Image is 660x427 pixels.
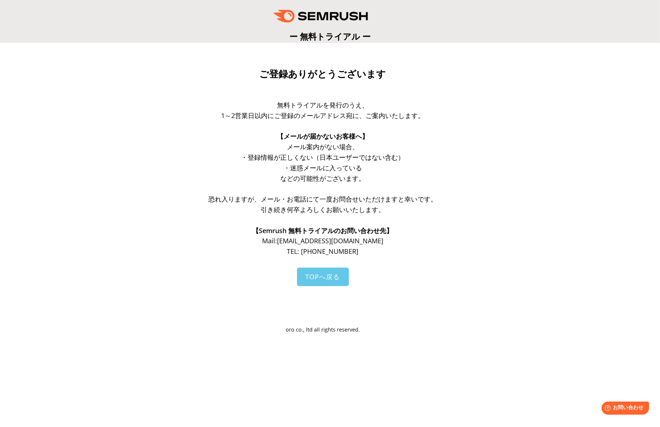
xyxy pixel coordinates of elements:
span: 1～2営業日以内にご登録のメールアドレス宛に、ご案内いたします。 [221,111,424,120]
span: TEL: [PHONE_NUMBER] [287,247,359,256]
span: ・登録情報が正しくない（日本ユーザーではない含む） [241,153,404,162]
span: 無料トライアルを発行のうえ、 [277,101,368,109]
span: などの可能性がございます。 [280,174,365,183]
a: TOPへ戻る [297,268,349,286]
span: oro co., ltd all rights reserved. [286,326,360,333]
span: TOPへ戻る [306,272,340,281]
span: メール案内がない場合、 [287,142,359,151]
span: 恐れ入りますが、メール・お電話にて一度お問合せいただけますと幸いです。 [208,195,437,203]
span: ご登録ありがとうございます [260,69,386,80]
span: ・迷惑メールに入っている [284,163,362,172]
span: ー 無料トライアル ー [289,30,371,42]
span: 引き続き何卒よろしくお願いいたします。 [261,205,385,214]
span: 【Semrush 無料トライアルのお問い合わせ先】 [253,226,393,235]
iframe: Help widget launcher [595,399,652,419]
span: Mail: [EMAIL_ADDRESS][DOMAIN_NAME] [262,236,383,245]
span: 【メールが届かないお客様へ】 [277,132,368,141]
